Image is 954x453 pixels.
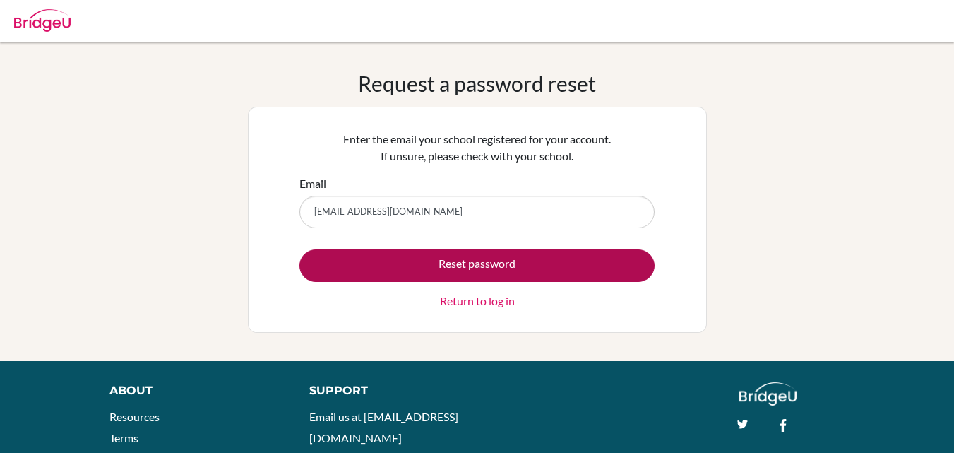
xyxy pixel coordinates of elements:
img: Bridge-U [14,9,71,32]
div: Support [309,382,463,399]
a: Terms [109,431,138,445]
label: Email [299,175,326,192]
h1: Request a password reset [358,71,596,96]
a: Resources [109,410,160,423]
p: Enter the email your school registered for your account. If unsure, please check with your school. [299,131,655,165]
a: Email us at [EMAIL_ADDRESS][DOMAIN_NAME] [309,410,458,445]
div: About [109,382,278,399]
button: Reset password [299,249,655,282]
a: Return to log in [440,293,515,310]
img: logo_white@2x-f4f0deed5e89b7ecb1c2cc34c3e3d731f90f0f143d5ea2071677605dd97b5244.png [739,382,797,406]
